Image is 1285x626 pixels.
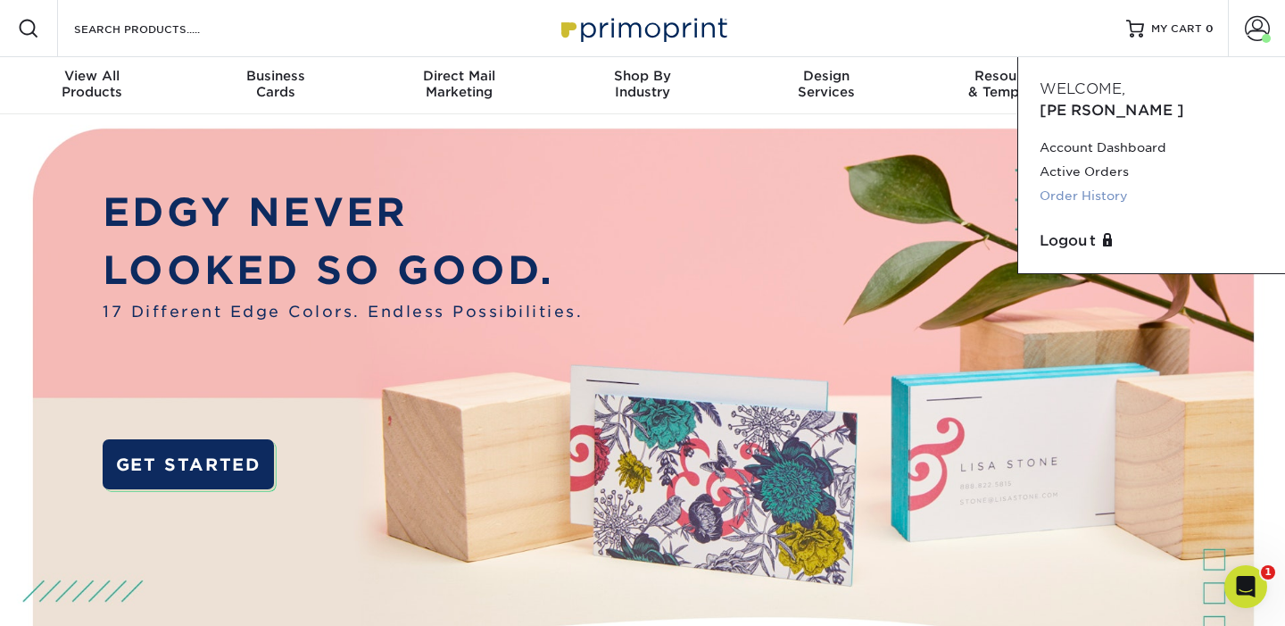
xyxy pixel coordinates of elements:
div: Industry [551,68,734,100]
a: Order History [1040,184,1264,208]
img: Primoprint [553,9,732,47]
span: MY CART [1151,21,1202,37]
span: Shop By [551,68,734,84]
span: Resources [918,68,1102,84]
span: 17 Different Edge Colors. Endless Possibilities. [103,300,583,323]
a: Account Dashboard [1040,136,1264,160]
a: Active Orders [1040,160,1264,184]
a: DesignServices [734,57,918,114]
a: Logout [1040,230,1264,252]
p: LOOKED SO GOOD. [103,242,583,300]
a: Direct MailMarketing [367,57,551,114]
span: [PERSON_NAME] [1040,102,1184,119]
div: Services [734,68,918,100]
div: Cards [184,68,368,100]
span: Business [184,68,368,84]
a: GET STARTED [103,439,273,490]
span: Design [734,68,918,84]
input: SEARCH PRODUCTS..... [72,18,246,39]
a: Shop ByIndustry [551,57,734,114]
iframe: Intercom live chat [1224,565,1267,608]
span: 1 [1261,565,1275,580]
span: Welcome, [1040,80,1125,97]
p: EDGY NEVER [103,184,583,242]
div: & Templates [918,68,1102,100]
a: BusinessCards [184,57,368,114]
span: 0 [1206,22,1214,35]
span: Direct Mail [367,68,551,84]
a: Resources& Templates [918,57,1102,114]
div: Marketing [367,68,551,100]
